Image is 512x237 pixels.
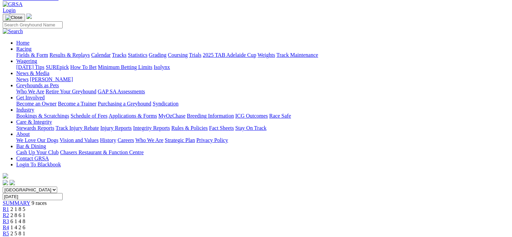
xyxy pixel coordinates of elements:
[16,156,49,161] a: Contact GRSA
[16,149,59,155] a: Cash Up Your Club
[3,14,25,21] button: Toggle navigation
[16,64,44,70] a: [DATE] Tips
[196,137,228,143] a: Privacy Policy
[133,125,170,131] a: Integrity Reports
[203,52,256,58] a: 2025 TAB Adelaide Cup
[58,101,96,106] a: Become a Trainer
[10,218,25,224] span: 6 1 4 8
[16,113,69,119] a: Bookings & Scratchings
[98,64,152,70] a: Minimum Betting Limits
[135,137,163,143] a: Who We Are
[269,113,291,119] a: Race Safe
[16,82,59,88] a: Greyhounds as Pets
[16,107,34,113] a: Industry
[16,131,30,137] a: About
[60,149,143,155] a: Chasers Restaurant & Function Centre
[3,180,8,185] img: facebook.svg
[55,125,99,131] a: Track Injury Rebate
[158,113,185,119] a: MyOzChase
[117,137,134,143] a: Careers
[112,52,127,58] a: Tracks
[16,95,45,100] a: Get Involved
[9,180,15,185] img: twitter.svg
[16,40,29,46] a: Home
[109,113,157,119] a: Applications & Forms
[16,52,48,58] a: Fields & Form
[165,137,195,143] a: Strategic Plan
[60,137,98,143] a: Vision and Values
[100,137,116,143] a: History
[154,64,170,70] a: Isolynx
[30,76,73,82] a: [PERSON_NAME]
[16,113,509,119] div: Industry
[171,125,208,131] a: Rules & Policies
[189,52,201,58] a: Trials
[98,101,151,106] a: Purchasing a Greyhound
[10,231,25,236] span: 2 5 8 1
[16,70,49,76] a: News & Media
[3,218,9,224] a: R3
[16,125,509,131] div: Care & Integrity
[276,52,318,58] a: Track Maintenance
[235,113,268,119] a: ICG Outcomes
[16,89,44,94] a: Who We Are
[16,137,509,143] div: About
[46,64,69,70] a: SUREpick
[16,101,509,107] div: Get Involved
[16,162,61,167] a: Login To Blackbook
[91,52,111,58] a: Calendar
[3,193,63,200] input: Select date
[3,231,9,236] a: R5
[3,212,9,218] a: R2
[70,64,97,70] a: How To Bet
[153,101,178,106] a: Syndication
[16,143,46,149] a: Bar & Dining
[258,52,275,58] a: Weights
[149,52,166,58] a: Grading
[209,125,234,131] a: Fact Sheets
[3,28,23,34] img: Search
[3,173,8,179] img: logo-grsa-white.png
[16,149,509,156] div: Bar & Dining
[10,212,25,218] span: 2 8 6 1
[100,125,132,131] a: Injury Reports
[3,206,9,212] a: R1
[31,200,47,206] span: 9 races
[16,137,58,143] a: We Love Our Dogs
[16,76,509,82] div: News & Media
[168,52,188,58] a: Coursing
[10,224,25,230] span: 1 4 2 6
[10,206,25,212] span: 2 1 8 5
[3,21,63,28] input: Search
[49,52,90,58] a: Results & Replays
[3,1,23,7] img: GRSA
[16,58,37,64] a: Wagering
[16,46,31,52] a: Racing
[70,113,107,119] a: Schedule of Fees
[26,14,32,19] img: logo-grsa-white.png
[5,15,22,20] img: Close
[16,101,57,106] a: Become an Owner
[128,52,148,58] a: Statistics
[16,64,509,70] div: Wagering
[98,89,145,94] a: GAP SA Assessments
[16,52,509,58] div: Racing
[16,125,54,131] a: Stewards Reports
[16,76,28,82] a: News
[3,200,30,206] a: SUMMARY
[3,7,16,13] a: Login
[46,89,96,94] a: Retire Your Greyhound
[16,119,52,125] a: Care & Integrity
[235,125,266,131] a: Stay On Track
[3,224,9,230] a: R4
[16,89,509,95] div: Greyhounds as Pets
[187,113,234,119] a: Breeding Information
